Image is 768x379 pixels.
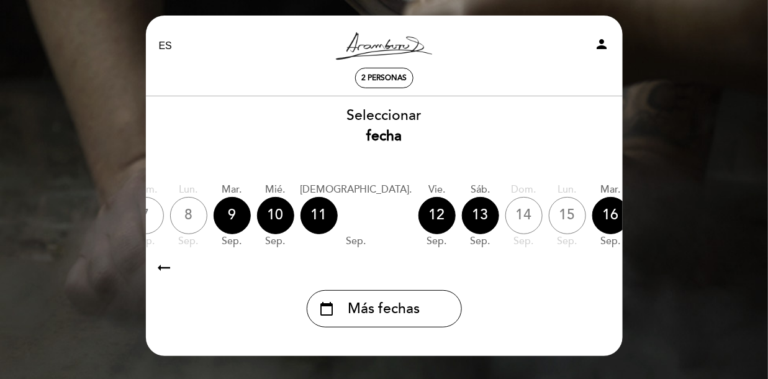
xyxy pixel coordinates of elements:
div: vie. [418,183,456,197]
i: arrow_right_alt [155,254,173,281]
div: sep. [505,234,543,249]
div: sep. [257,234,294,249]
div: dom. [505,183,543,197]
div: 12 [418,197,456,234]
div: 14 [505,197,543,234]
div: sep. [214,234,251,249]
div: sep. [418,234,456,249]
button: person [595,37,610,56]
div: sep. [462,234,499,249]
span: Más fechas [348,299,420,319]
div: 10 [257,197,294,234]
div: 11 [300,197,338,234]
div: mar. [592,183,630,197]
div: sep. [549,234,586,249]
div: Seleccionar [145,106,623,147]
div: lun. [170,183,207,197]
b: fecha [366,127,402,145]
div: sep. [592,234,630,249]
div: mar. [214,183,251,197]
div: 13 [462,197,499,234]
div: sep. [170,234,207,249]
div: 9 [214,197,251,234]
div: 15 [549,197,586,234]
div: mié. [257,183,294,197]
div: 8 [170,197,207,234]
div: sáb. [462,183,499,197]
div: 16 [592,197,630,234]
div: lun. [549,183,586,197]
div: [DEMOGRAPHIC_DATA]. [300,183,412,197]
i: person [595,37,610,52]
div: sep. [300,234,412,249]
a: Aramburu Resto [307,29,462,63]
i: calendar_today [320,298,335,319]
span: 2 personas [361,73,407,83]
